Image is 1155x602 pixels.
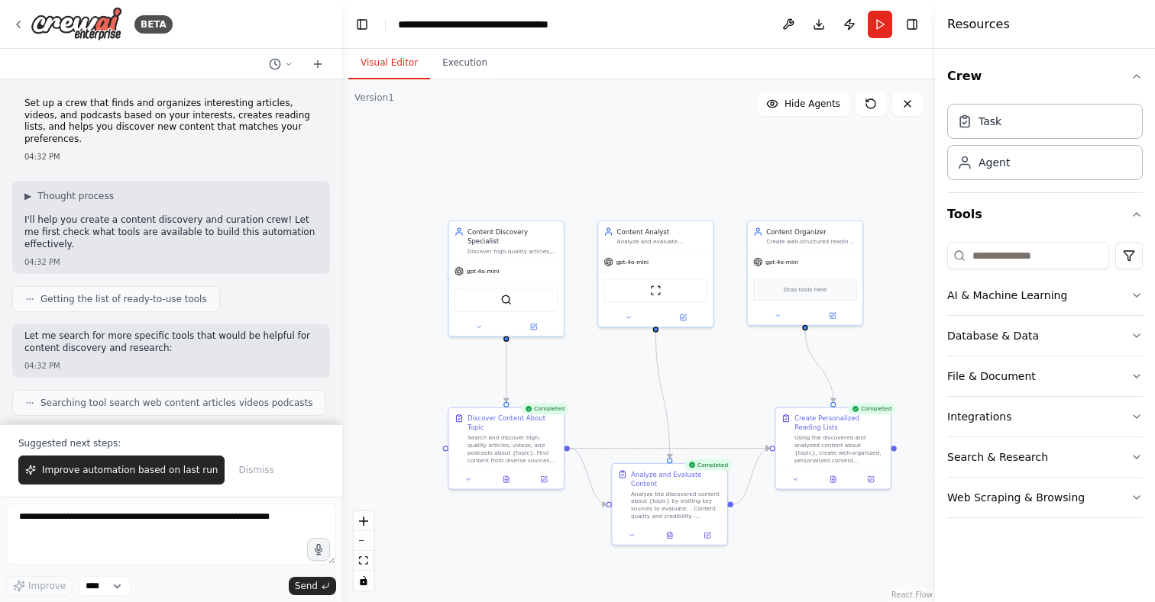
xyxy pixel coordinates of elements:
div: Crew [947,98,1143,192]
button: Open in side panel [806,310,859,321]
div: Tools [947,236,1143,530]
button: View output [814,474,853,485]
span: gpt-4o-mini [467,268,500,275]
button: Search & Research [947,437,1143,477]
div: Search & Research [947,449,1048,465]
div: Content Discovery SpecialistDiscover high-quality articles, videos, and podcasts about {topic} th... [448,221,565,337]
span: Thought process [37,190,114,202]
div: Task [979,114,1001,129]
div: 04:32 PM [24,360,318,372]
span: Dismiss [238,464,273,476]
span: ▶ [24,190,31,202]
div: Completed [684,459,732,471]
button: Execution [430,47,500,79]
button: Hide Agents [757,92,849,116]
h4: Resources [947,15,1010,34]
button: zoom in [354,511,374,531]
span: Getting the list of ready-to-use tools [40,293,207,305]
button: Crew [947,55,1143,98]
p: Let me search for more specific tools that would be helpful for content discovery and research: [24,330,318,354]
button: View output [650,530,690,541]
div: CompletedDiscover Content About TopicSearch and discover high-quality articles, videos, and podca... [448,407,565,489]
button: fit view [354,551,374,571]
button: Click to speak your automation idea [307,538,330,561]
div: Content Analyst [617,227,708,236]
button: Open in side panel [691,530,723,541]
button: Send [289,577,336,595]
div: Agent [979,155,1010,170]
button: Web Scraping & Browsing [947,478,1143,517]
button: Visual Editor [348,47,430,79]
img: ScrapeWebsiteTool [650,285,662,296]
g: Edge from fcf8b426-058f-4c22-807c-fa7d52b5a6fc to c542783b-d2d0-44a8-8425-09b3d2f77a17 [570,443,607,509]
div: Completed [848,404,895,415]
button: Open in side panel [507,321,560,333]
div: Create well-structured reading lists and content recommendations about {topic}. Organize discover... [766,238,857,246]
button: Hide left sidebar [351,14,373,35]
p: Set up a crew that finds and organizes interesting articles, videos, and podcasts based on your i... [24,98,318,145]
div: Analyze the discovered content about {topic} by visiting key sources to evaluate: - Content quali... [631,490,722,520]
span: Drop tools here [784,285,827,294]
nav: breadcrumb [398,17,548,32]
button: File & Document [947,356,1143,396]
button: Database & Data [947,316,1143,356]
g: Edge from c542783b-d2d0-44a8-8425-09b3d2f77a17 to f425798a-e62c-4b7a-958e-38a4ac161f45 [733,443,770,509]
span: Improve [28,580,66,592]
span: gpt-4o-mini [765,258,798,266]
button: Dismiss [231,456,281,484]
div: AI & Machine Learning [947,288,1067,303]
div: CompletedCreate Personalized Reading ListsUsing the discovered and analyzed content about {topic}... [775,407,891,489]
div: Discover high-quality articles, videos, and podcasts about {topic} that match user interests and ... [467,247,558,255]
div: Create Personalized Reading Lists [794,414,885,432]
button: toggle interactivity [354,571,374,591]
g: Edge from fcf8b426-058f-4c22-807c-fa7d52b5a6fc to f425798a-e62c-4b7a-958e-38a4ac161f45 [570,443,770,452]
span: gpt-4o-mini [616,258,649,266]
button: Switch to previous chat [263,55,299,73]
span: Improve automation based on last run [42,464,218,476]
div: Integrations [947,409,1011,424]
a: React Flow attribution [891,591,933,599]
g: Edge from 73f7b4ef-c9db-4754-b88e-359460130287 to c542783b-d2d0-44a8-8425-09b3d2f77a17 [651,333,675,458]
button: Open in side panel [657,312,710,324]
div: Version 1 [354,92,394,104]
button: ▶Thought process [24,190,114,202]
button: AI & Machine Learning [947,275,1143,315]
img: Logo [31,7,122,41]
button: Improve automation based on last run [18,456,225,484]
span: Hide Agents [785,98,840,110]
g: Edge from bda6704c-d062-411d-b5f0-51119c3a7f9d to f425798a-e62c-4b7a-958e-38a4ac161f45 [801,330,838,402]
div: Content Discovery Specialist [467,227,558,245]
span: Searching tool search web content articles videos podcasts [40,397,312,409]
button: Open in side panel [528,474,560,485]
div: Search and discover high-quality articles, videos, and podcasts about {topic}. Find content from ... [467,434,558,464]
div: BETA [134,15,173,34]
img: SerperDevTool [500,294,512,305]
div: Database & Data [947,328,1039,343]
div: Web Scraping & Browsing [947,490,1085,505]
button: Tools [947,193,1143,236]
div: Content AnalystAnalyze and evaluate discovered content about {topic}, assessing quality, relevanc... [597,221,714,328]
div: File & Document [947,369,1036,384]
button: Improve [6,576,73,596]
div: Completed [521,404,568,415]
p: I'll help you create a content discovery and curation crew! Let me first check what tools are ava... [24,214,318,250]
button: View output [487,474,526,485]
button: Integrations [947,397,1143,436]
div: Discover Content About Topic [467,414,558,432]
div: Analyze and Evaluate Content [631,469,722,488]
g: Edge from e55b3293-c670-4041-ad88-8cd445da42fe to fcf8b426-058f-4c22-807c-fa7d52b5a6fc [502,333,511,402]
div: Content Organizer [766,227,857,236]
button: Open in side panel [855,474,887,485]
div: Using the discovered and analyzed content about {topic}, create well-organized, personalized cont... [794,434,885,464]
div: Content OrganizerCreate well-structured reading lists and content recommendations about {topic}. ... [747,221,864,326]
div: Analyze and evaluate discovered content about {topic}, assessing quality, relevance, and value. C... [617,238,708,246]
div: CompletedAnalyze and Evaluate ContentAnalyze the discovered content about {topic} by visiting key... [611,463,728,546]
button: Hide right sidebar [901,14,923,35]
p: Suggested next steps: [18,437,324,449]
div: React Flow controls [354,511,374,591]
button: Start a new chat [306,55,330,73]
div: 04:32 PM [24,256,318,268]
button: zoom out [354,531,374,551]
div: 04:32 PM [24,151,318,163]
span: Send [295,580,318,592]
